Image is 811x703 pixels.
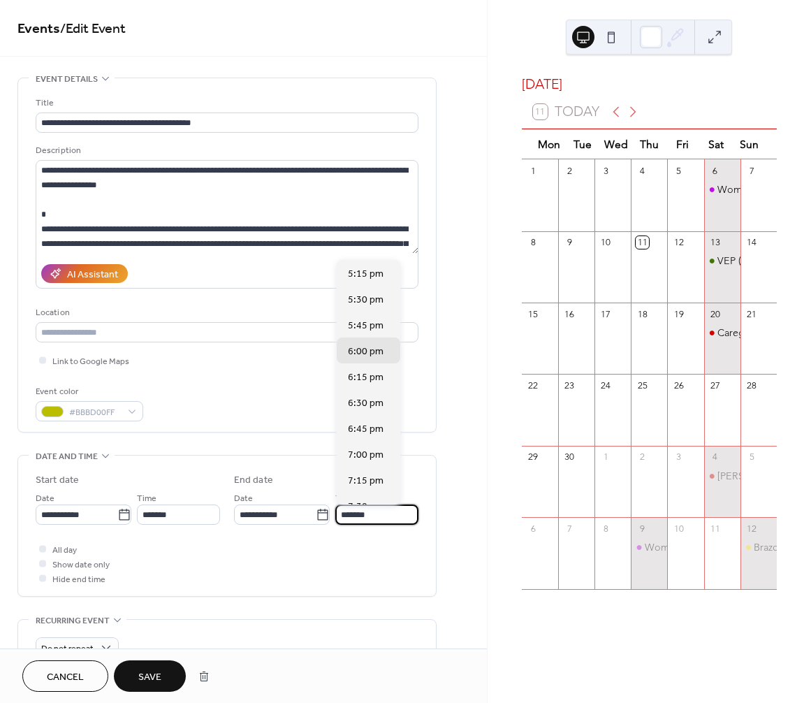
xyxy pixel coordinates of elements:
[673,164,685,177] div: 5
[636,307,648,320] div: 18
[673,451,685,463] div: 3
[348,474,383,488] span: 7:15 pm
[563,164,576,177] div: 2
[348,345,383,359] span: 6:00 pm
[234,491,253,506] span: Date
[636,522,648,535] div: 9
[348,319,383,333] span: 5:45 pm
[699,129,733,159] div: Sat
[745,451,758,463] div: 5
[636,236,648,249] div: 11
[348,267,383,282] span: 5:15 pm
[41,264,128,283] button: AI Assistant
[745,522,758,535] div: 12
[52,543,77,558] span: All day
[673,307,685,320] div: 19
[563,307,576,320] div: 16
[709,307,722,320] div: 20
[234,473,273,488] div: End date
[114,660,186,692] button: Save
[138,670,161,685] span: Save
[599,522,612,535] div: 8
[636,164,648,177] div: 4
[52,354,129,369] span: Link to Google Maps
[335,491,355,506] span: Time
[527,236,539,249] div: 8
[527,307,539,320] div: 15
[599,451,612,463] div: 1
[52,572,105,587] span: Hide end time
[704,326,740,340] div: Caregiver / Veteran Spouse Workshops
[527,379,539,392] div: 22
[704,182,740,196] div: Womens Veteran Equine Partnership Program
[709,451,722,463] div: 4
[704,254,740,268] div: VEP (Veteran Equine Partnership Workshops )
[632,129,666,159] div: Thu
[36,491,54,506] span: Date
[348,500,383,514] span: 7:30 pm
[348,422,383,437] span: 6:45 pm
[704,469,740,483] div: Farrin’s Run
[17,15,60,43] a: Events
[348,293,383,307] span: 5:30 pm
[36,143,416,158] div: Description
[563,236,576,249] div: 9
[36,384,140,399] div: Event color
[732,129,766,159] div: Sun
[36,449,98,464] span: Date and time
[636,451,648,463] div: 2
[666,129,699,159] div: Fri
[673,522,685,535] div: 10
[36,305,416,320] div: Location
[41,641,94,657] span: Do not repeat
[348,396,383,411] span: 6:30 pm
[36,614,110,628] span: Recurring event
[69,405,121,420] span: #BBBD00FF
[67,268,118,282] div: AI Assistant
[527,451,539,463] div: 29
[563,522,576,535] div: 7
[563,451,576,463] div: 30
[36,473,79,488] div: Start date
[348,448,383,463] span: 7:00 pm
[522,75,777,95] div: [DATE]
[599,236,612,249] div: 10
[52,558,110,572] span: Show date only
[563,379,576,392] div: 23
[745,164,758,177] div: 7
[566,129,599,159] div: Tue
[709,379,722,392] div: 27
[47,670,84,685] span: Cancel
[599,129,633,159] div: Wed
[60,15,126,43] span: / Edit Event
[599,164,612,177] div: 3
[745,236,758,249] div: 14
[709,164,722,177] div: 6
[533,129,567,159] div: Mon
[137,491,156,506] span: Time
[709,522,722,535] div: 11
[745,379,758,392] div: 28
[36,72,98,87] span: Event details
[631,540,667,554] div: Womens Veteran Equine Partnership Program
[527,522,539,535] div: 6
[22,660,108,692] button: Cancel
[348,370,383,385] span: 6:15 pm
[636,379,648,392] div: 25
[740,540,777,554] div: Brazos Valley "Day of the Horse" Event in Bryan Texas
[527,164,539,177] div: 1
[599,379,612,392] div: 24
[709,236,722,249] div: 13
[599,307,612,320] div: 17
[36,96,416,110] div: Title
[745,307,758,320] div: 21
[673,236,685,249] div: 12
[673,379,685,392] div: 26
